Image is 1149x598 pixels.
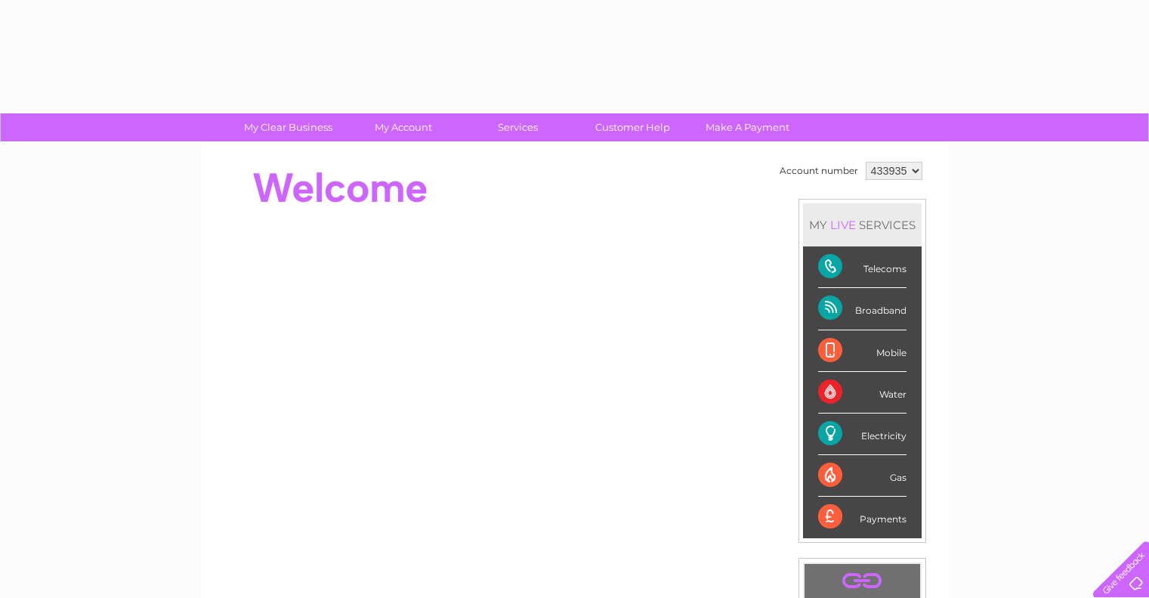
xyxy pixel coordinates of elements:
a: Services [456,113,580,141]
a: My Clear Business [226,113,351,141]
div: Electricity [818,414,907,455]
a: Customer Help [570,113,695,141]
a: . [808,568,916,594]
a: My Account [341,113,465,141]
a: Make A Payment [685,113,810,141]
div: Telecoms [818,246,907,288]
div: Gas [818,455,907,497]
div: Water [818,372,907,414]
div: LIVE [827,218,859,232]
div: Mobile [818,330,907,372]
div: MY SERVICES [803,203,922,246]
td: Account number [776,158,862,184]
div: Payments [818,497,907,538]
div: Broadband [818,288,907,330]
